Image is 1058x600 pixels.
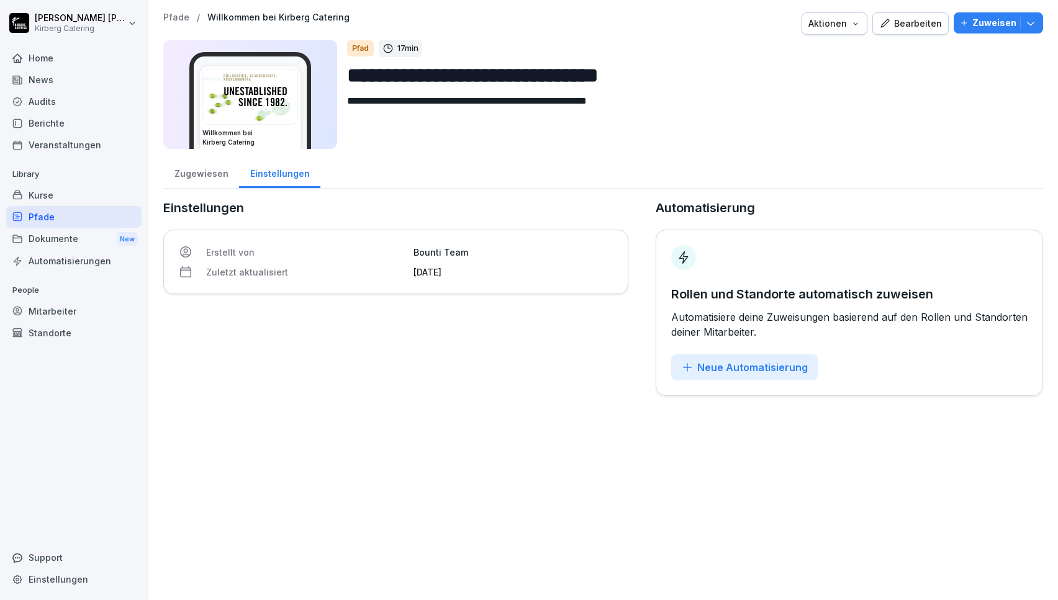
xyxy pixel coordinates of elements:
[6,206,142,228] a: Pfade
[414,266,613,279] p: [DATE]
[972,16,1016,30] p: Zuweisen
[6,300,142,322] a: Mitarbeiter
[671,285,1028,303] p: Rollen und Standorte automatisch zuweisen
[671,310,1028,339] p: Automatisiere deine Zuweisungen basierend auf den Rollen und Standorten deiner Mitarbeiter.
[35,24,125,33] p: Kirberg Catering
[35,13,125,24] p: [PERSON_NAME] [PERSON_NAME]
[808,17,861,30] div: Aktionen
[6,228,142,251] a: DokumenteNew
[6,47,142,69] a: Home
[6,547,142,568] div: Support
[207,12,350,23] a: Willkommen bei Kirberg Catering
[163,12,189,23] a: Pfade
[6,134,142,156] a: Veranstaltungen
[879,17,942,30] div: Bearbeiten
[6,164,142,184] p: Library
[163,156,239,188] a: Zugewiesen
[206,266,405,279] p: Zuletzt aktualisiert
[414,246,613,259] p: Bounti Team
[872,12,949,35] button: Bearbeiten
[6,250,142,272] a: Automatisierungen
[6,322,142,344] a: Standorte
[197,12,200,23] p: /
[347,40,374,56] div: Pfad
[6,91,142,112] a: Audits
[6,184,142,206] a: Kurse
[6,112,142,134] a: Berichte
[954,12,1043,34] button: Zuweisen
[397,42,418,55] p: 17 min
[6,69,142,91] a: News
[6,228,142,251] div: Dokumente
[239,156,320,188] a: Einstellungen
[163,199,628,217] p: Einstellungen
[117,232,138,246] div: New
[671,354,818,380] button: Neue Automatisierung
[206,246,405,259] p: Erstellt von
[656,199,755,217] p: Automatisierung
[202,128,298,147] h3: Willkommen bei Kirberg Catering
[6,280,142,300] p: People
[802,12,867,35] button: Aktionen
[6,568,142,590] a: Einstellungen
[681,360,808,374] div: Neue Automatisierung
[203,69,297,124] img: jdpkdy7qkqaoj39uuizev8tr.png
